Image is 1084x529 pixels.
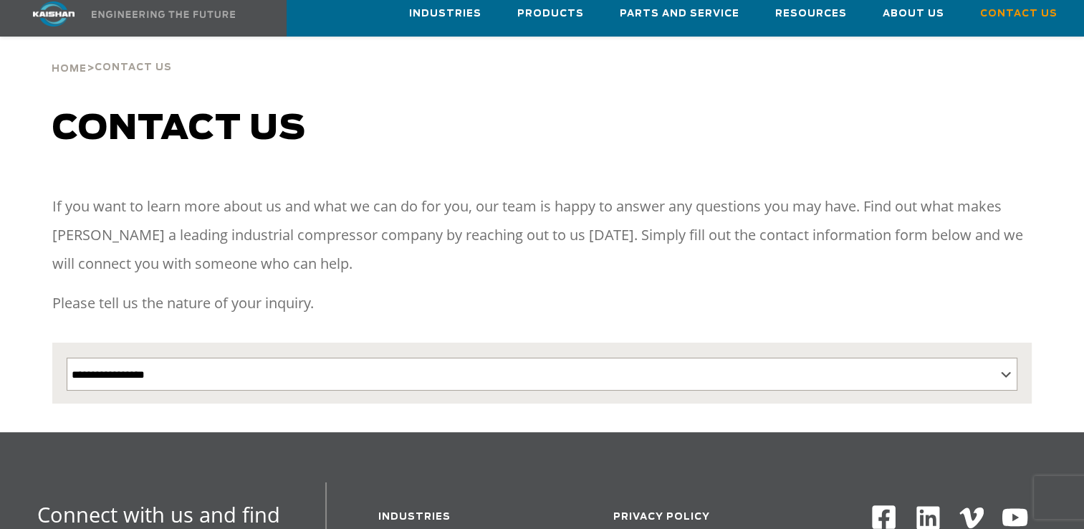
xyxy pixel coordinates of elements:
div: > [52,26,172,80]
span: About Us [883,6,944,22]
span: Resources [775,6,847,22]
a: Privacy Policy [613,513,710,522]
span: Contact Us [980,6,1057,22]
span: Contact Us [95,63,172,72]
span: Products [517,6,584,22]
a: Home [52,62,87,75]
span: Home [52,65,87,74]
img: Vimeo [959,507,984,528]
span: Industries [409,6,481,22]
span: Parts and Service [620,6,739,22]
span: Contact us [52,112,306,146]
a: Industries [378,513,451,522]
img: Engineering the future [92,11,235,17]
p: If you want to learn more about us and what we can do for you, our team is happy to answer any qu... [52,192,1032,278]
p: Please tell us the nature of your inquiry. [52,289,1032,318]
